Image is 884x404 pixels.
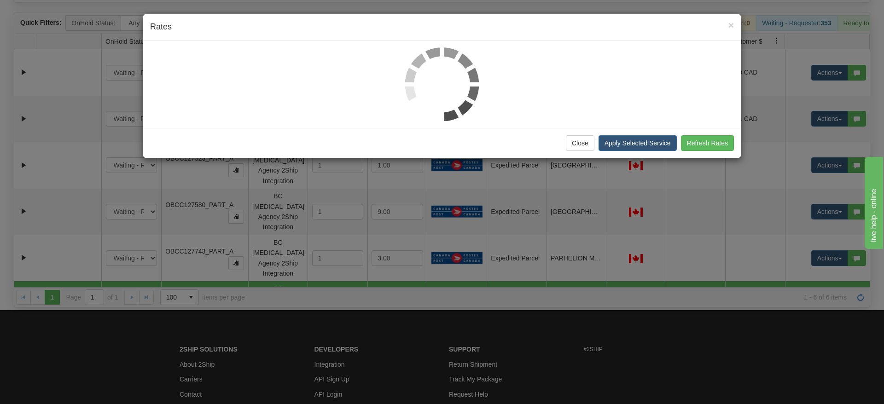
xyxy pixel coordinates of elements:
img: loader.gif [405,47,479,121]
button: Close [566,135,594,151]
iframe: chat widget [863,155,883,249]
button: Close [728,20,734,30]
span: × [728,20,734,30]
button: Refresh Rates [681,135,734,151]
div: live help - online [7,6,85,17]
h4: Rates [150,21,734,33]
button: Apply Selected Service [599,135,677,151]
